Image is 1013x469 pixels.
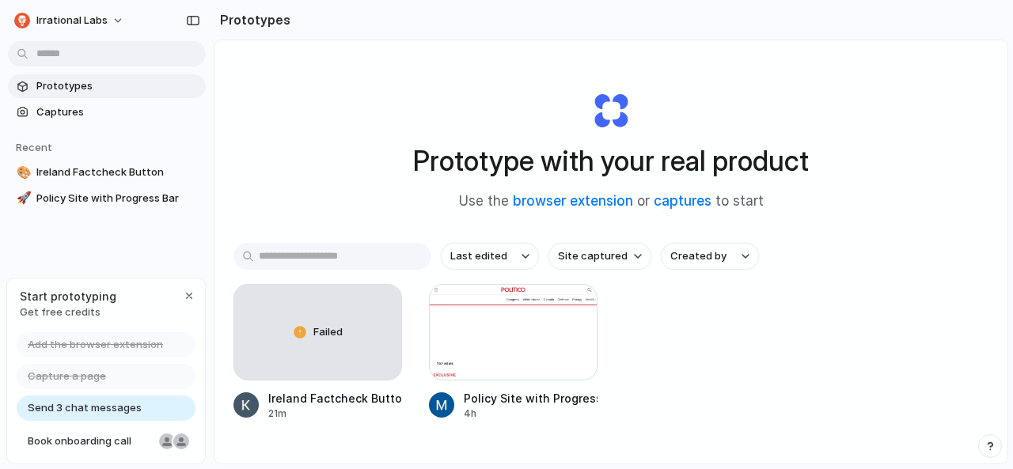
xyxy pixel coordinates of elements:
[36,191,199,206] span: Policy Site with Progress Bar
[8,100,206,124] a: Captures
[548,243,651,270] button: Site captured
[8,74,206,98] a: Prototypes
[28,433,153,449] span: Book onboarding call
[661,243,759,270] button: Created by
[268,407,402,421] div: 21m
[459,191,764,212] span: Use the or to start
[670,248,727,264] span: Created by
[28,400,142,416] span: Send 3 chat messages
[654,193,711,209] a: captures
[464,390,598,407] div: Policy Site with Progress Bar
[233,284,402,421] a: FailedIreland Factcheck Button21m
[36,165,199,180] span: Ireland Factcheck Button
[14,165,30,180] button: 🎨
[450,248,507,264] span: Last edited
[20,288,116,304] span: Start prototyping
[157,432,176,451] div: Nicole Kubica
[16,141,52,153] span: Recent
[513,193,633,209] a: browser extension
[558,248,628,264] span: Site captured
[17,164,28,182] div: 🎨
[36,78,199,94] span: Prototypes
[28,337,163,353] span: Add the browser extension
[413,140,809,182] h1: Prototype with your real product
[36,13,108,28] span: Irrational Labs
[20,304,116,320] span: Get free credits
[14,191,30,206] button: 🚀
[313,324,343,340] span: Failed
[441,243,539,270] button: Last edited
[17,429,195,454] a: Book onboarding call
[8,187,206,210] a: 🚀Policy Site with Progress Bar
[8,161,206,184] a: 🎨Ireland Factcheck Button
[214,10,290,29] h2: Prototypes
[17,189,28,207] div: 🚀
[268,390,402,407] div: Ireland Factcheck Button
[429,284,598,421] a: Policy Site with Progress BarPolicy Site with Progress Bar4h
[464,407,598,421] div: 4h
[28,369,106,384] span: Capture a page
[172,432,191,451] div: Christian Iacullo
[36,104,199,120] span: Captures
[8,8,132,33] button: Irrational Labs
